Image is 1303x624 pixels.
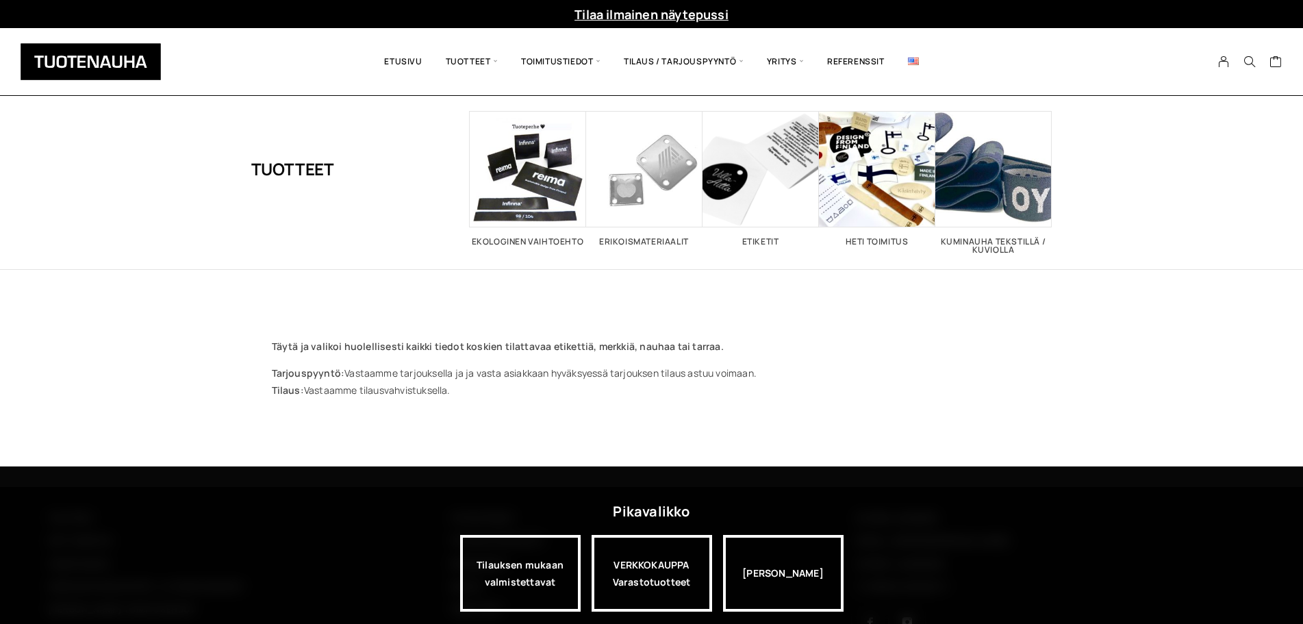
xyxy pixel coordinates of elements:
strong: Tilaus: [272,384,304,397]
div: Pikavalikko [613,499,690,524]
h2: Etiketit [703,238,819,246]
span: Tuotteet [434,38,509,85]
div: VERKKOKAUPPA Varastotuotteet [592,535,712,612]
h2: Heti toimitus [819,238,935,246]
img: Tuotenauha Oy [21,43,161,80]
a: VERKKOKAUPPAVarastotuotteet [592,535,712,612]
strong: Tarjouspyyntö: [272,366,345,379]
a: Visit product category Erikoismateriaalit [586,111,703,246]
span: Yritys [755,38,815,85]
h2: Erikoismateriaalit [586,238,703,246]
h1: Tuotteet [251,111,334,227]
a: Referenssit [815,38,896,85]
p: Vastaamme tarjouksella ja ja vasta asiakkaan hyväksyessä tarjouksen tilaus astuu voimaan. Vastaam... [272,364,1032,399]
span: Tilaus / Tarjouspyyntö [612,38,755,85]
strong: Täytä ja valikoi huolellisesti kaikki tiedot koskien tilattavaa etikettiä, merkkiä, nauhaa tai ta... [272,340,724,353]
a: My Account [1211,55,1237,68]
span: Toimitustiedot [509,38,612,85]
a: Visit product category Heti toimitus [819,111,935,246]
a: Cart [1269,55,1282,71]
div: [PERSON_NAME] [723,535,844,612]
h2: Kuminauha tekstillä / kuviolla [935,238,1052,254]
a: Visit product category Ekologinen vaihtoehto [470,111,586,246]
a: Visit product category Etiketit [703,111,819,246]
button: Search [1237,55,1263,68]
a: Visit product category Kuminauha tekstillä / kuviolla [935,111,1052,254]
h2: Ekologinen vaihtoehto [470,238,586,246]
img: English [908,58,919,65]
a: Tilaa ilmainen näytepussi [574,6,729,23]
a: Etusivu [372,38,433,85]
a: Tilauksen mukaan valmistettavat [460,535,581,612]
